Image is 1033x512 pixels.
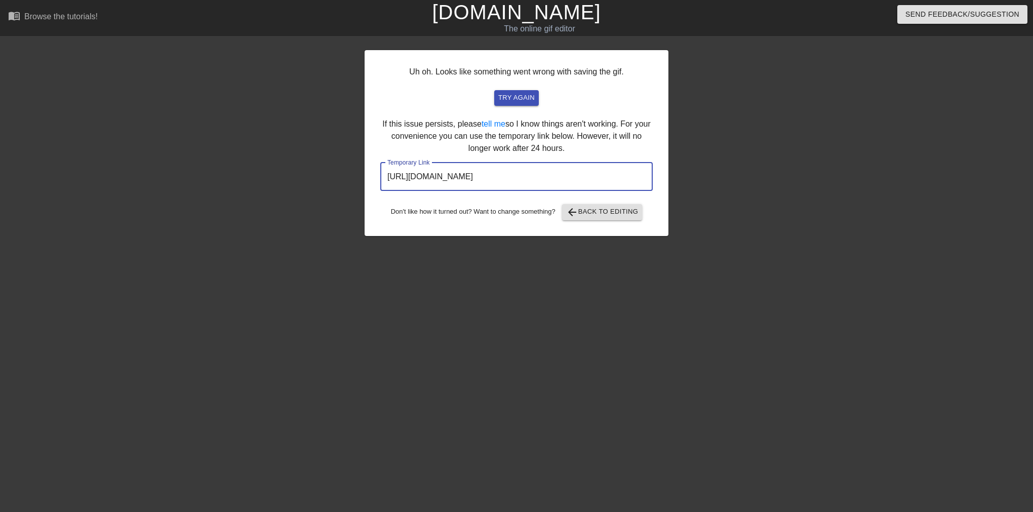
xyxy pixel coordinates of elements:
[566,206,639,218] span: Back to Editing
[8,10,20,22] span: menu_book
[432,1,601,23] a: [DOMAIN_NAME]
[494,90,539,106] button: try again
[24,12,98,21] div: Browse the tutorials!
[562,204,643,220] button: Back to Editing
[905,8,1019,21] span: Send Feedback/Suggestion
[498,92,535,104] span: try again
[380,163,653,191] input: bare
[566,206,578,218] span: arrow_back
[482,120,505,128] a: tell me
[8,10,98,25] a: Browse the tutorials!
[349,23,730,35] div: The online gif editor
[365,50,668,236] div: Uh oh. Looks like something went wrong with saving the gif. If this issue persists, please so I k...
[897,5,1027,24] button: Send Feedback/Suggestion
[380,204,653,220] div: Don't like how it turned out? Want to change something?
